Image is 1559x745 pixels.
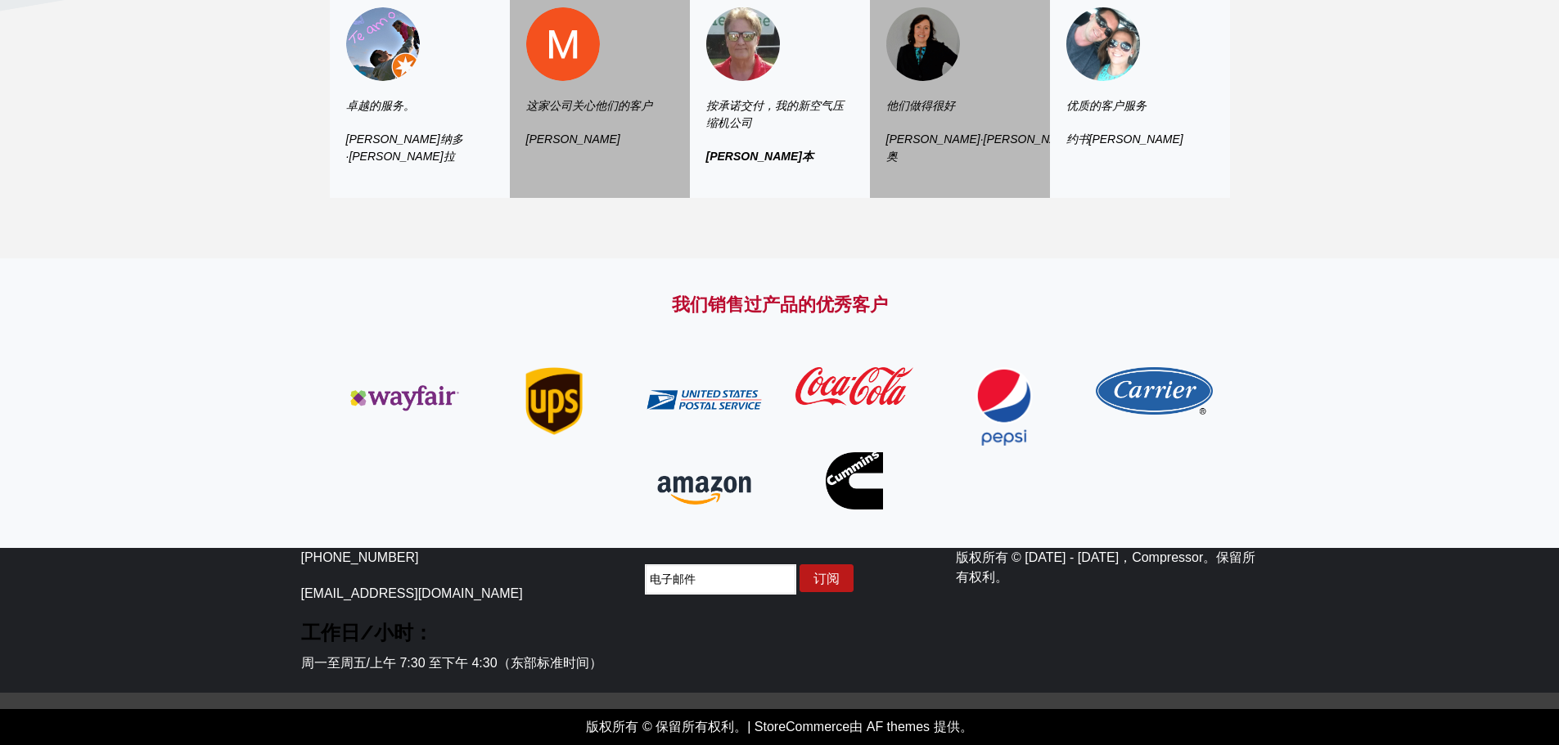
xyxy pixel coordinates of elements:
font: [PERSON_NAME] [526,132,620,146]
img: 亚马逊标志 [646,465,763,514]
img: 可口可乐标志 [795,367,912,406]
font: 约书[PERSON_NAME] [1066,132,1183,146]
a: [PHONE_NUMBER] [301,550,419,564]
font: 周一至周五/上午 7:30 至下午 4:30（东部标准时间） [301,656,602,670]
img: 百事可乐_logo_2014 [976,367,1033,446]
font: 由 AF themes 提供。 [849,720,972,734]
font: 订阅 [813,572,840,586]
img: 利奥·佩雷拉 [346,7,420,81]
img: 承运商徽标矢量图 [1096,367,1213,415]
font: 按承诺交付，我的新空气压缩机公司 [706,99,844,129]
input: 电子邮件 [645,564,796,595]
img: mark osborn [706,7,780,81]
a: StoreCommerce [755,720,849,734]
img: 康明斯徽标 png 透明 [826,452,883,509]
font: 工作日/小时： [301,621,433,644]
font: 优质的客户服务 [1066,99,1147,112]
font: [PERSON_NAME]·[PERSON_NAME]奥 [886,132,1078,163]
img: Wayfair_logo_with_tagline [346,381,463,415]
font: 版权所有 © 保留所有权利。 [586,720,747,734]
font: 他们做得很好 [886,99,955,112]
font: [PERSON_NAME]本 [706,150,813,163]
font: 版权所有 © [DATE] - [DATE]，Compressor。保留所有权利。 [956,550,1256,584]
font: | [747,720,750,734]
font: [PERSON_NAME]纳多·[PERSON_NAME]拉 [346,132,463,163]
a: [EMAIL_ADDRESS][DOMAIN_NAME] [301,586,523,600]
font: 卓越的服务。 [346,99,415,112]
img: 美国邮政服务标志 [646,367,763,433]
img: 约书亚·斯塔内斯 [1066,7,1140,81]
font: 这家公司关心他们的客户 [526,99,652,112]
button: 订阅 [800,564,854,592]
img: 联合包裹服务公司徽标_2014 [525,367,583,435]
font: 我们销售过产品的优秀客户 [672,294,888,315]
img: 丽莎·里乔 [886,7,960,81]
img: 迈克尔·巴切勒 [526,7,600,81]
